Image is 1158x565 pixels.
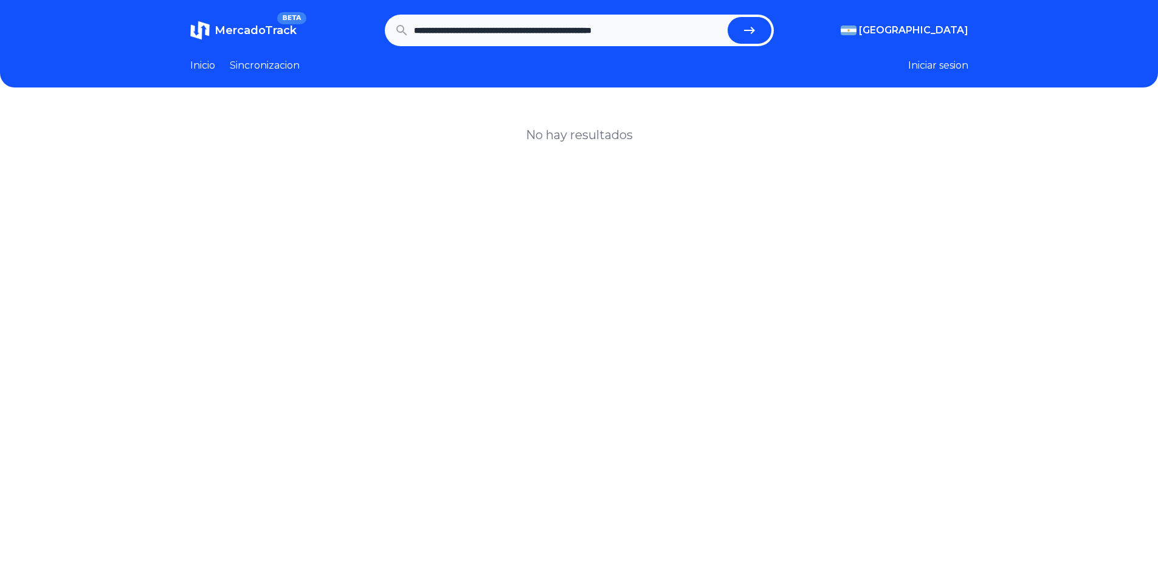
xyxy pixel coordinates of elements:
[215,24,297,37] span: MercadoTrack
[190,58,215,73] a: Inicio
[841,26,856,35] img: Argentina
[190,21,210,40] img: MercadoTrack
[277,12,306,24] span: BETA
[190,21,297,40] a: MercadoTrackBETA
[230,58,300,73] a: Sincronizacion
[908,58,968,73] button: Iniciar sesion
[841,23,968,38] button: [GEOGRAPHIC_DATA]
[526,126,633,143] h1: No hay resultados
[859,23,968,38] span: [GEOGRAPHIC_DATA]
